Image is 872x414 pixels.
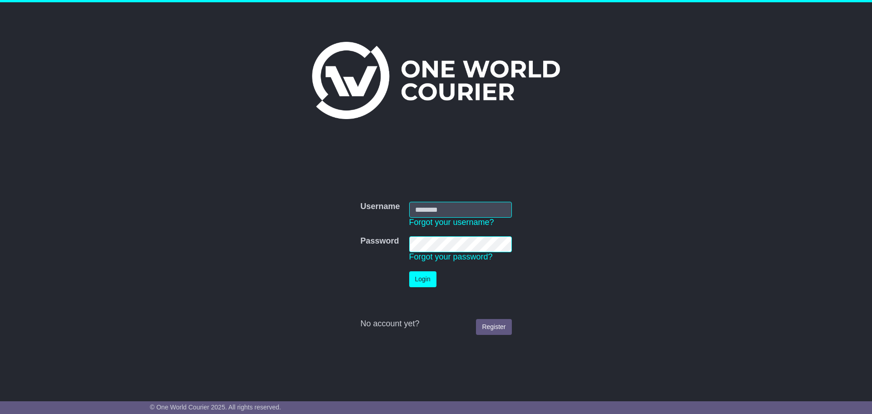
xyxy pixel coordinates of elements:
a: Forgot your password? [409,252,493,261]
img: One World [312,42,560,119]
div: No account yet? [360,319,511,329]
a: Forgot your username? [409,218,494,227]
label: Password [360,236,399,246]
a: Register [476,319,511,335]
span: © One World Courier 2025. All rights reserved. [150,404,281,411]
button: Login [409,271,436,287]
label: Username [360,202,400,212]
